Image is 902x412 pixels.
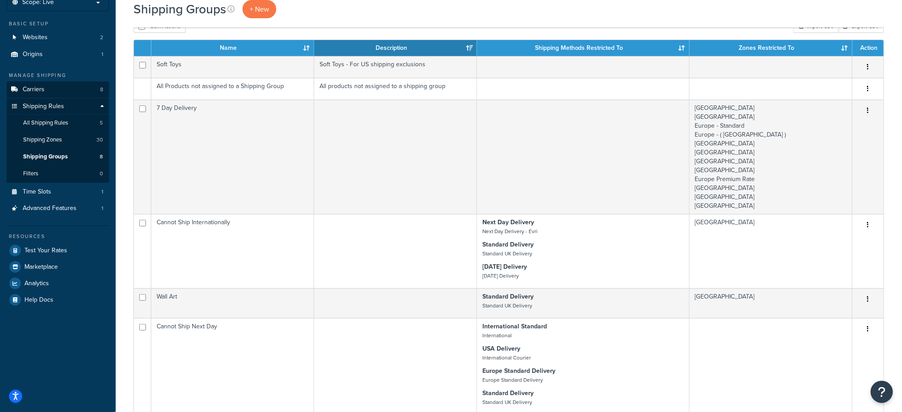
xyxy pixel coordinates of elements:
a: Analytics [7,275,109,291]
span: + New [250,4,269,14]
li: Shipping Groups [7,149,109,165]
div: Basic Setup [7,20,109,28]
a: Time Slots 1 [7,184,109,200]
span: 8 [100,153,103,161]
span: Origins [23,51,43,58]
span: 1 [101,51,103,58]
span: 30 [97,136,103,144]
li: Shipping Rules [7,98,109,183]
th: Description: activate to sort column ascending [314,40,477,56]
td: [GEOGRAPHIC_DATA] [GEOGRAPHIC_DATA] Europe - Standard Europe - ( [GEOGRAPHIC_DATA] ) [GEOGRAPHIC_... [690,100,853,214]
li: Websites [7,29,109,46]
td: Soft Toys - For US shipping exclusions [314,56,477,78]
th: Action [853,40,884,56]
small: International Courier [482,354,531,362]
span: 1 [101,205,103,212]
td: Cannot Ship Internationally [151,214,314,288]
span: Filters [23,170,38,178]
small: International [482,331,512,339]
button: Open Resource Center [871,381,893,403]
span: Websites [23,34,48,41]
td: All products not assigned to a shipping group [314,78,477,100]
span: 2 [100,34,103,41]
small: Next Day Delivery - Evri [482,227,538,235]
span: Shipping Groups [23,153,68,161]
span: All Shipping Rules [23,119,68,127]
span: 0 [100,170,103,178]
span: Analytics [24,280,49,287]
li: Shipping Zones [7,132,109,148]
th: Name: activate to sort column ascending [151,40,314,56]
li: All Shipping Rules [7,115,109,131]
a: All Shipping Rules 5 [7,115,109,131]
li: Carriers [7,81,109,98]
td: Wall Art [151,288,314,318]
a: Advanced Features 1 [7,200,109,217]
span: Shipping Zones [23,136,62,144]
strong: Standard Delivery [482,292,534,301]
small: Standard UK Delivery [482,302,532,310]
td: [GEOGRAPHIC_DATA] [690,214,853,288]
li: Filters [7,166,109,182]
a: Filters 0 [7,166,109,182]
span: 8 [100,86,103,93]
strong: [DATE] Delivery [482,262,527,271]
a: Help Docs [7,292,109,308]
div: Manage Shipping [7,72,109,79]
a: Shipping Rules [7,98,109,115]
th: Shipping Methods Restricted To: activate to sort column ascending [477,40,690,56]
h1: Shipping Groups [133,0,226,18]
th: Zones Restricted To: activate to sort column ascending [690,40,853,56]
strong: Standard Delivery [482,388,534,398]
small: Standard UK Delivery [482,398,532,406]
strong: Europe Standard Delivery [482,366,555,376]
strong: International Standard [482,322,547,331]
li: Time Slots [7,184,109,200]
small: Standard UK Delivery [482,250,532,258]
span: Advanced Features [23,205,77,212]
strong: Standard Delivery [482,240,534,249]
a: Test Your Rates [7,242,109,259]
a: Carriers 8 [7,81,109,98]
td: 7 Day Delivery [151,100,314,214]
div: Resources [7,233,109,240]
span: 5 [100,119,103,127]
a: Marketplace [7,259,109,275]
strong: Next Day Delivery [482,218,534,227]
td: All Products not assigned to a Shipping Group [151,78,314,100]
small: Europe Standard Delivery [482,376,543,384]
span: 1 [101,188,103,196]
strong: USA Delivery [482,344,520,353]
td: Soft Toys [151,56,314,78]
span: Time Slots [23,188,51,196]
td: [GEOGRAPHIC_DATA] [690,288,853,318]
span: Shipping Rules [23,103,64,110]
span: Help Docs [24,296,53,304]
a: Shipping Zones 30 [7,132,109,148]
li: Advanced Features [7,200,109,217]
a: Shipping Groups 8 [7,149,109,165]
span: Carriers [23,86,44,93]
small: [DATE] Delivery [482,272,519,280]
a: Websites 2 [7,29,109,46]
span: Test Your Rates [24,247,67,254]
span: Marketplace [24,263,58,271]
a: Origins 1 [7,46,109,63]
li: Origins [7,46,109,63]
